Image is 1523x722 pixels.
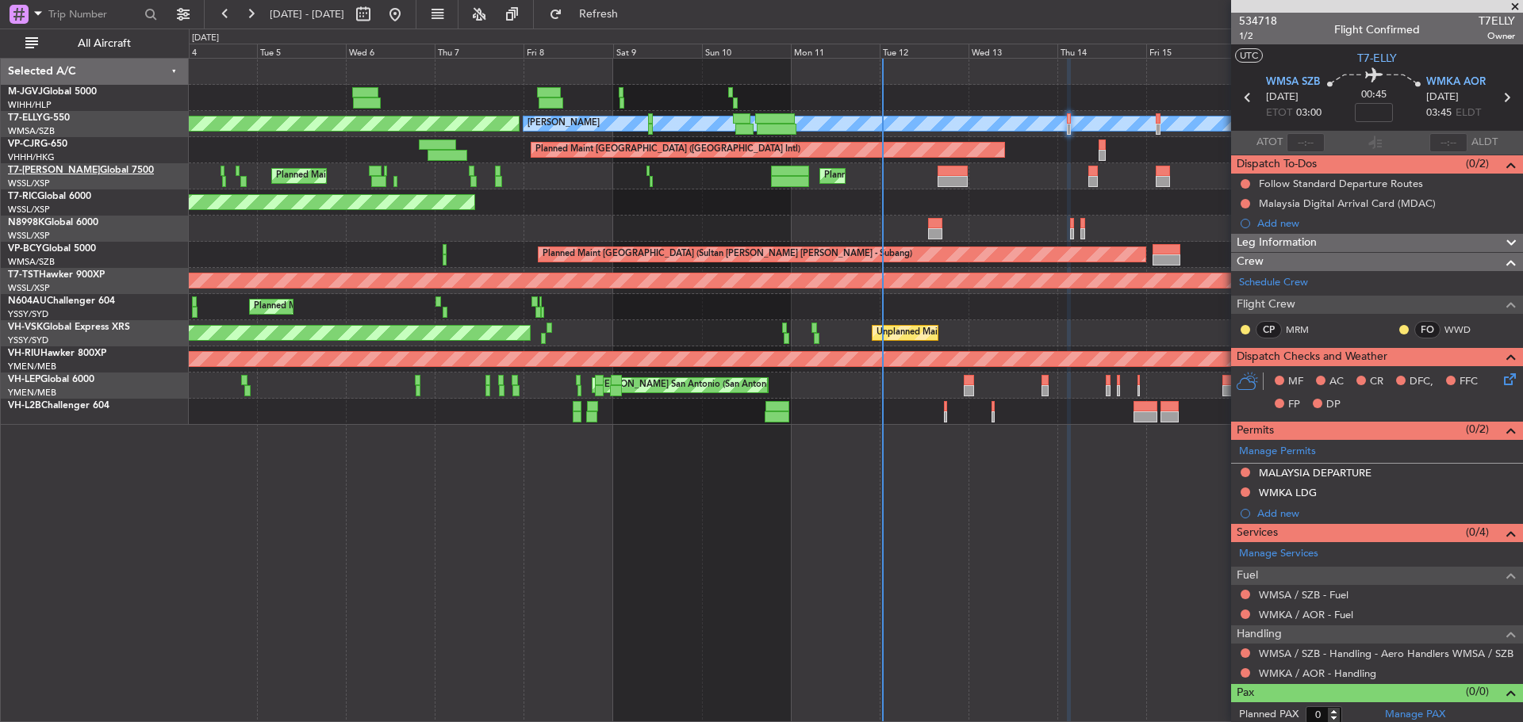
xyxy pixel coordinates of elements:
button: Refresh [542,2,637,27]
span: FFC [1460,374,1478,390]
span: DP [1326,397,1341,413]
a: T7-TSTHawker 900XP [8,270,105,280]
span: Flight Crew [1237,296,1295,314]
a: N8998KGlobal 6000 [8,218,98,227]
span: T7-ELLY [8,113,43,123]
span: ETOT [1266,105,1292,121]
div: CP [1256,321,1282,338]
button: UTC [1235,48,1263,63]
div: FO [1414,321,1441,338]
span: T7-[PERSON_NAME] [8,166,100,175]
span: Dispatch Checks and Weather [1237,348,1387,366]
a: WMKA / AOR - Fuel [1259,608,1353,621]
a: WMSA/SZB [8,256,55,268]
span: Handling [1237,625,1282,644]
a: T7-[PERSON_NAME]Global 7500 [8,166,154,175]
a: T7-ELLYG-550 [8,113,70,123]
a: MRM [1286,323,1322,337]
a: M-JGVJGlobal 5000 [8,87,97,97]
a: WMSA/SZB [8,125,55,137]
span: VH-RIU [8,349,40,358]
span: Pax [1237,684,1254,702]
a: VHHH/HKG [8,151,55,163]
span: N604AU [8,296,47,306]
span: Owner [1479,29,1515,43]
span: VH-VSK [8,323,43,332]
span: M-JGVJ [8,87,43,97]
a: T7-RICGlobal 6000 [8,192,91,201]
a: WIHH/HLP [8,99,52,111]
span: Services [1237,524,1278,542]
span: WMSA SZB [1266,74,1320,90]
div: Unplanned Maint Sydney ([PERSON_NAME] Intl) [877,321,1072,345]
span: [DATE] [1426,90,1459,105]
div: Tue 12 [880,44,969,58]
div: Mon 4 [168,44,257,58]
div: Planned Maint [GEOGRAPHIC_DATA] (Sultan [PERSON_NAME] [PERSON_NAME] - Subang) [543,243,912,266]
span: AC [1329,374,1344,390]
a: WSSL/XSP [8,178,50,189]
a: WSSL/XSP [8,204,50,216]
div: Thu 7 [435,44,524,58]
button: All Aircraft [17,31,172,56]
span: 03:45 [1426,105,1452,121]
span: VH-L2B [8,401,41,411]
span: ATOT [1256,135,1283,151]
a: Manage Permits [1239,444,1316,460]
div: [PERSON_NAME] [527,112,600,136]
a: YMEN/MEB [8,387,56,399]
div: Follow Standard Departure Routes [1259,177,1423,190]
span: (0/4) [1466,524,1489,541]
div: Flight Confirmed [1334,21,1420,38]
div: WMKA LDG [1259,486,1317,499]
a: WSSL/XSP [8,282,50,294]
a: VH-LEPGlobal 6000 [8,375,94,384]
a: VH-VSKGlobal Express XRS [8,323,130,332]
span: (0/2) [1466,421,1489,437]
span: (0/2) [1466,155,1489,172]
span: FP [1288,397,1300,413]
a: WWD [1444,323,1480,337]
span: T7-ELLY [1357,50,1397,67]
div: Planned Maint Sydney ([PERSON_NAME] Intl) [254,295,438,319]
div: Add new [1257,216,1515,230]
span: VP-CJR [8,139,40,149]
a: WMSA / SZB - Handling - Aero Handlers WMSA / SZB [1259,647,1513,660]
div: Fri 8 [524,44,612,58]
span: N8998K [8,218,44,227]
span: CR [1370,374,1383,390]
span: (0/0) [1466,683,1489,700]
span: WMKA AOR [1426,74,1486,90]
div: Sat 9 [613,44,702,58]
span: ALDT [1471,135,1498,151]
span: Fuel [1237,567,1258,585]
div: Planned Maint [GEOGRAPHIC_DATA] ([GEOGRAPHIC_DATA] Intl) [535,138,800,162]
a: WMSA / SZB - Fuel [1259,588,1348,602]
span: ELDT [1456,105,1481,121]
a: VH-RIUHawker 800XP [8,349,106,358]
span: T7-RIC [8,192,37,201]
span: 00:45 [1361,87,1387,103]
div: Planned Maint Dubai (Al Maktoum Intl) [276,164,432,188]
span: 534718 [1239,13,1277,29]
input: --:-- [1287,133,1325,152]
div: Fri 15 [1146,44,1235,58]
a: WSSL/XSP [8,230,50,242]
a: YSSY/SYD [8,308,48,320]
div: Planned Maint [GEOGRAPHIC_DATA] ([GEOGRAPHIC_DATA]) [824,164,1074,188]
div: Thu 14 [1057,44,1146,58]
span: All Aircraft [41,38,167,49]
div: MALAYSIA DEPARTURE [1259,466,1371,479]
span: 1/2 [1239,29,1277,43]
div: Mon 11 [791,44,880,58]
a: Schedule Crew [1239,275,1308,291]
span: T7ELLY [1479,13,1515,29]
div: [PERSON_NAME] San Antonio (San Antonio Intl) [597,373,792,397]
a: Manage Services [1239,546,1318,562]
a: VH-L2BChallenger 604 [8,401,109,411]
span: Dispatch To-Dos [1237,155,1317,174]
span: Permits [1237,422,1274,440]
span: DFC, [1410,374,1433,390]
div: Add new [1257,506,1515,520]
a: WMKA / AOR - Handling [1259,667,1376,680]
